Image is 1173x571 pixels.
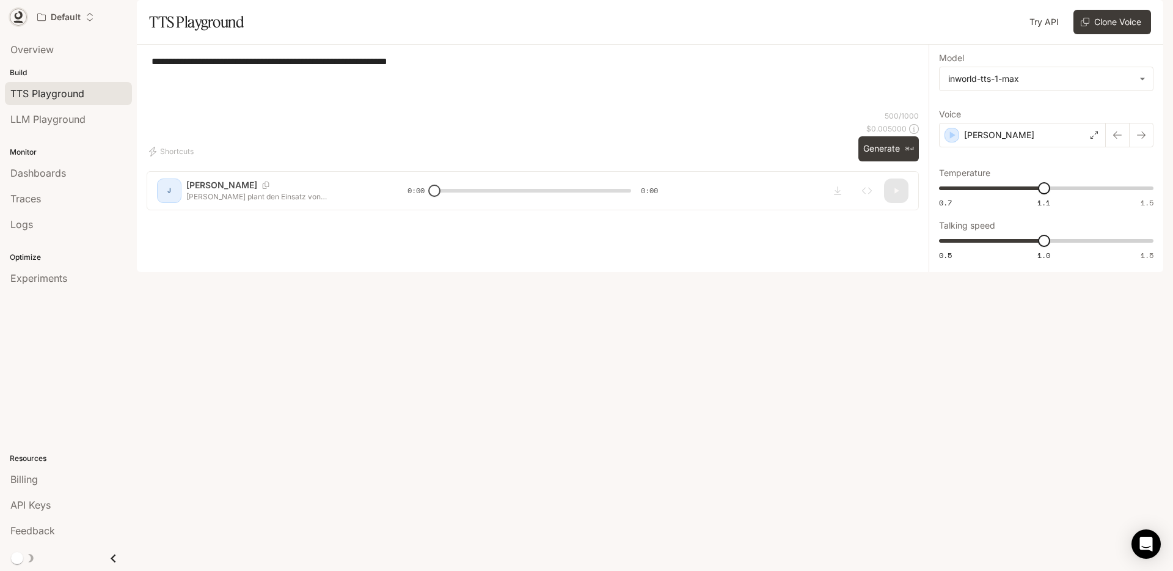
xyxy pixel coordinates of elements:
button: Shortcuts [147,142,199,161]
p: Model [939,54,964,62]
div: inworld-tts-1-max [948,73,1133,85]
div: inworld-tts-1-max [940,67,1153,90]
p: Voice [939,110,961,119]
p: $ 0.005000 [866,123,907,134]
div: Open Intercom Messenger [1131,529,1161,559]
button: Generate⌘⏎ [858,136,919,161]
h1: TTS Playground [149,10,244,34]
p: Temperature [939,169,990,177]
p: 500 / 1000 [885,111,919,121]
p: Talking speed [939,221,995,230]
span: 1.1 [1037,197,1050,208]
span: 1.5 [1141,250,1153,260]
button: Clone Voice [1073,10,1151,34]
p: [PERSON_NAME] [964,129,1034,141]
span: 1.0 [1037,250,1050,260]
a: Try API [1025,10,1064,34]
span: 0.7 [939,197,952,208]
p: Default [51,12,81,23]
span: 1.5 [1141,197,1153,208]
p: ⌘⏎ [905,146,914,153]
button: Open workspace menu [32,5,100,29]
span: 0.5 [939,250,952,260]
